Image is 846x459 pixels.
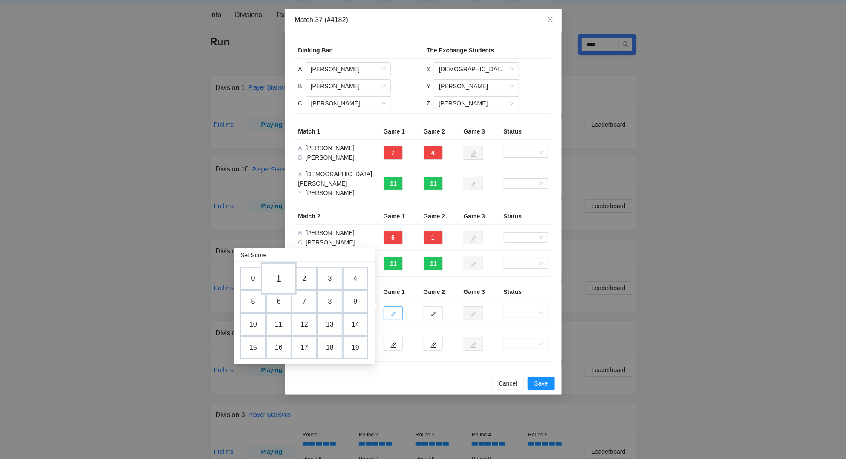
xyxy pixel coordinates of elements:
[240,267,266,290] td: 0
[317,290,343,313] td: 8
[390,311,396,317] span: edit
[384,127,417,136] div: Game 1
[439,97,514,110] span: Lee Eberly
[424,337,443,351] button: edit
[298,145,304,151] span: A
[292,267,317,290] td: 2
[292,336,317,359] td: 17
[384,146,403,160] button: 7
[343,336,368,359] td: 19
[266,336,292,359] td: 16
[424,127,457,136] div: Game 2
[390,342,396,348] span: edit
[427,64,430,74] div: X
[298,228,377,238] div: [PERSON_NAME]
[424,212,457,221] div: Game 2
[424,306,443,320] button: edit
[298,143,377,153] div: [PERSON_NAME]
[499,379,517,388] span: Cancel
[298,171,304,177] span: X
[427,99,430,108] div: Z
[311,80,386,93] span: Thomas Dallam
[240,290,266,313] td: 5
[384,306,403,320] button: edit
[298,127,377,136] div: Match 1
[504,127,548,136] div: Status
[343,290,368,313] td: 9
[430,342,436,348] span: edit
[298,238,377,247] div: [PERSON_NAME]
[266,313,292,336] td: 11
[534,379,548,388] span: Save
[298,81,302,91] div: B
[464,212,497,221] div: Game 3
[504,287,548,296] div: Status
[424,257,443,270] button: 11
[384,337,403,351] button: edit
[547,16,554,23] span: close
[430,311,436,317] span: edit
[317,313,343,336] td: 13
[384,287,417,296] div: Game 1
[424,287,457,296] div: Game 2
[298,229,304,236] span: B
[384,212,417,221] div: Game 1
[317,336,343,359] td: 18
[298,154,304,161] span: B
[384,177,403,190] button: 11
[311,97,386,110] span: Deanna Morrow
[298,212,377,221] div: Match 2
[464,287,497,296] div: Game 3
[298,188,377,198] div: [PERSON_NAME]
[384,257,403,270] button: 11
[317,267,343,290] td: 3
[240,313,266,336] td: 10
[424,146,443,160] button: 4
[266,290,292,313] td: 6
[492,377,524,390] button: Cancel
[343,313,368,336] td: 14
[439,63,514,76] span: Christian Kononchek
[295,42,423,59] td: Dinking Bad
[292,290,317,313] td: 7
[298,189,304,196] span: Y
[439,80,514,93] span: Tobin Inacio
[261,262,297,295] td: 1
[298,239,304,246] span: C
[295,15,551,25] div: Match 37 (#4182)
[298,169,377,188] div: [DEMOGRAPHIC_DATA][PERSON_NAME]
[504,212,548,221] div: Status
[424,231,443,244] button: 1
[298,64,302,74] div: A
[343,267,368,290] td: 4
[384,231,403,244] button: 5
[528,377,555,390] button: Save
[427,81,430,91] div: Y
[539,9,562,32] button: Close
[311,63,386,76] span: Brian Ridge
[240,250,266,260] div: Set Score
[298,153,377,162] div: [PERSON_NAME]
[424,177,443,190] button: 11
[464,127,497,136] div: Game 3
[298,99,303,108] div: C
[292,313,317,336] td: 12
[423,42,551,59] td: The Exchange Students
[240,336,266,359] td: 15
